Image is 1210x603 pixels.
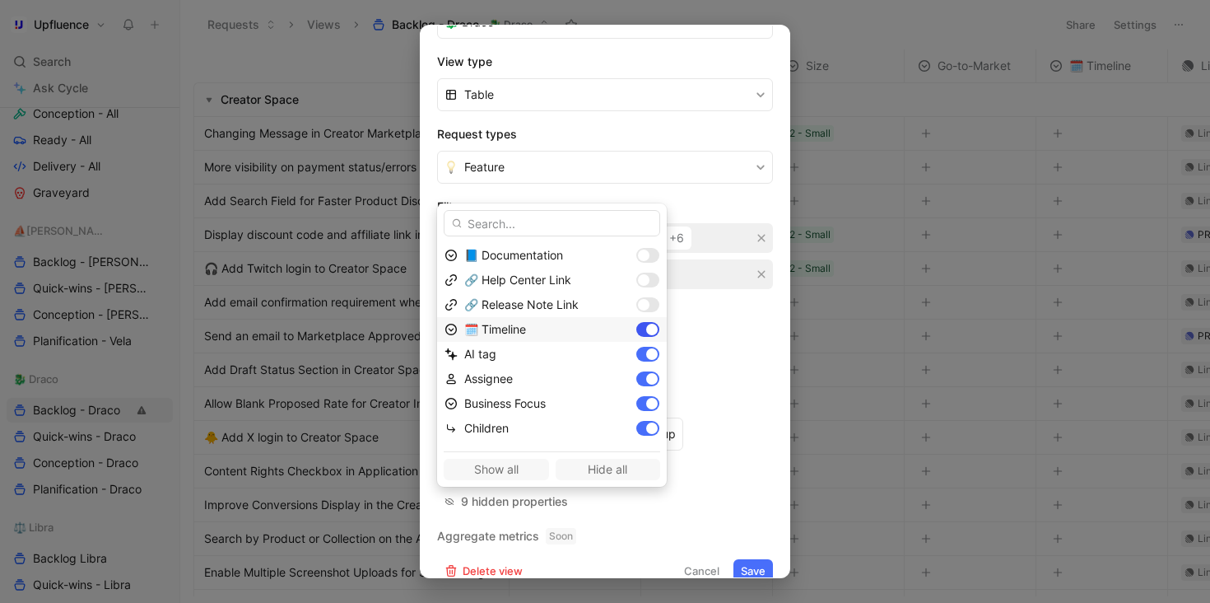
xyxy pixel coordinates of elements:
span: Business Focus [464,396,546,410]
span: Hide all [563,460,654,479]
span: Assignee [464,372,513,386]
button: Hide all [556,459,661,480]
button: Show all [444,459,549,480]
span: Show all [451,460,542,479]
span: Children [464,421,509,435]
input: Search... [444,210,660,236]
span: AI tag [464,347,496,361]
span: 🔗 Help Center Link [464,273,571,287]
span: 📘 Documentation [464,248,563,262]
span: 🗓️ Timeline [464,322,526,336]
span: 🔗 Release Note Link [464,297,579,311]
